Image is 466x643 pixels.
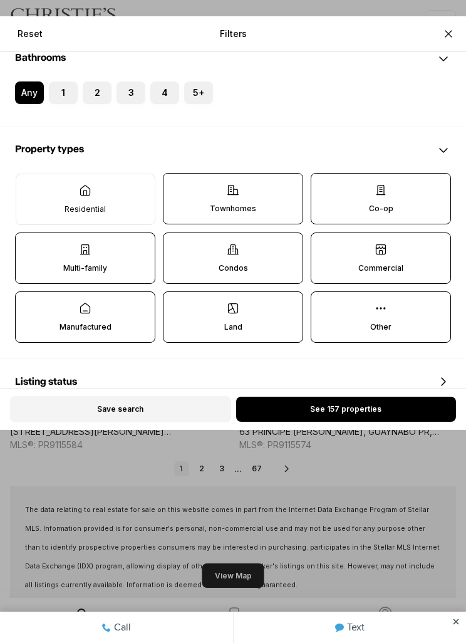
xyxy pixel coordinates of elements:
span: Bathrooms [15,53,66,63]
button: Reset [10,21,50,46]
button: See 157 properties [236,397,456,422]
p: Land [224,322,242,332]
span: Reset [18,29,43,39]
span: Property types [15,144,84,154]
p: Multi-family [63,263,107,273]
label: 2 [83,81,111,104]
p: Manufactured [60,322,111,332]
p: Residential [65,204,106,214]
label: 4 [150,81,179,104]
p: Filters [220,29,247,39]
span: Save search [97,404,143,414]
span: Listing status [15,377,77,387]
button: Save search [10,396,231,422]
label: 5+ [184,81,213,104]
p: Townhomes [210,204,256,214]
label: Any [15,81,44,104]
button: Close [436,21,461,46]
p: Commercial [358,263,403,273]
p: Other [370,322,391,332]
label: 3 [116,81,145,104]
label: 1 [49,81,78,104]
span: See 157 properties [310,404,381,414]
p: Condos [219,263,248,273]
p: Co-op [369,204,393,214]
